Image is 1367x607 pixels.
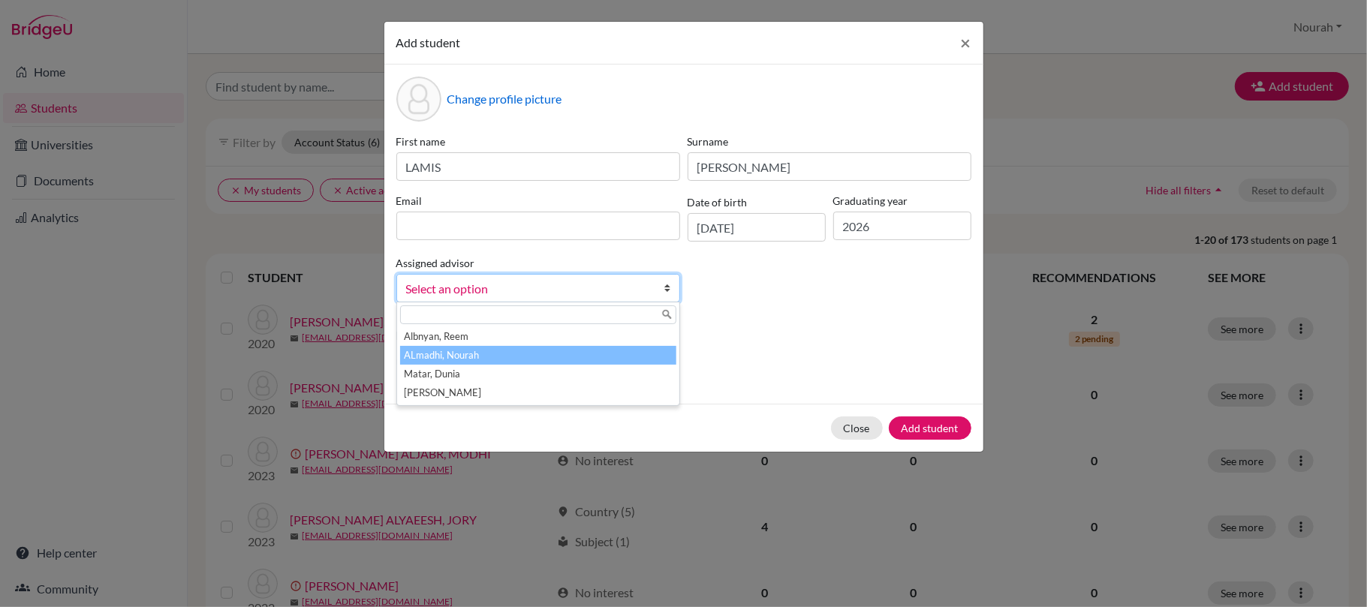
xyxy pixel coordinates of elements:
input: dd/mm/yyyy [688,213,826,242]
button: Close [831,416,883,440]
button: Close [949,22,983,64]
div: Profile picture [396,77,441,122]
label: Surname [688,134,971,149]
span: × [961,32,971,53]
span: Add student [396,35,461,50]
label: Date of birth [688,194,748,210]
label: Graduating year [833,193,971,209]
li: Albnyan, Reem [400,327,676,346]
li: [PERSON_NAME] [400,383,676,402]
label: Email [396,193,680,209]
button: Add student [889,416,971,440]
span: Select an option [406,279,651,299]
label: Assigned advisor [396,255,475,271]
p: Parents [396,326,971,344]
li: ALmadhi, Nourah [400,346,676,365]
label: First name [396,134,680,149]
li: Matar, Dunia [400,365,676,383]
